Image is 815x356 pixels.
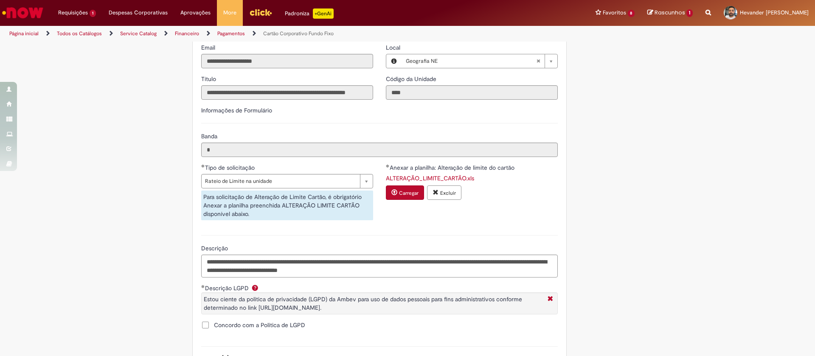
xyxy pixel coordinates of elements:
button: Excluir anexo ALTERAÇÃO_LIMITE_CARTÃO.xls [427,185,461,200]
label: Somente leitura - Título [201,75,218,83]
i: Fechar More information Por question_label_descricao_lgpd [545,295,555,304]
div: Para solicitação de Alteração de Limite Cartão, é obrigatório Anexar a planilha preenchida ALTERA... [201,191,373,220]
button: Local, Visualizar este registro Geografia NE [386,54,402,68]
input: Email [201,54,373,68]
span: Local [386,44,402,51]
span: Concordo com a Politica de LGPD [214,321,305,329]
a: Todos os Catálogos [57,30,102,37]
label: Somente leitura - Email [201,43,217,52]
span: Descrição LGPD [205,284,250,292]
small: Excluir [440,190,456,196]
span: Ajuda para Descrição LGPD [250,284,260,291]
span: Hevander [PERSON_NAME] [740,9,809,16]
small: Carregar [399,190,419,196]
a: Página inicial [9,30,39,37]
span: Tipo de solicitação [205,164,256,171]
label: Informações de Formulário [201,107,272,114]
img: ServiceNow [1,4,45,21]
a: Geografia NELimpar campo Local [402,54,557,68]
span: Rateio de Limite na unidade [205,174,356,188]
a: Financeiro [175,30,199,37]
span: Anexar a planilha: Alteração de limite do cartão [390,164,516,171]
span: Requisições [58,8,88,17]
span: Obrigatório Preenchido [201,164,205,168]
span: Geografia NE [406,54,536,68]
a: Service Catalog [120,30,157,37]
span: Estou ciente da politica de privacidade (LGPD) da Ambev para uso de dados pessoais para fins admi... [204,295,522,311]
input: Título [201,85,373,100]
span: Obrigatório Preenchido [201,285,205,288]
button: Carregar anexo de Anexar a planilha: Alteração de limite do cartão Required [386,185,424,200]
a: Pagamentos [217,30,245,37]
input: Banda [201,143,558,157]
abbr: Limpar campo Local [532,54,545,68]
label: Somente leitura - Código da Unidade [386,75,438,83]
a: Cartão Corporativo Fundo Fixo [263,30,334,37]
span: Obrigatório Preenchido [386,164,390,168]
a: Download de ALTERAÇÃO_LIMITE_CARTÃO.xls [386,174,474,182]
span: Somente leitura - Email [201,44,217,51]
label: Somente leitura - Banda [201,132,219,140]
ul: Trilhas de página [6,26,537,42]
input: Código da Unidade [386,85,558,100]
textarea: Descrição [201,255,558,278]
span: Descrição [201,244,230,252]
